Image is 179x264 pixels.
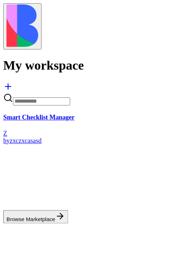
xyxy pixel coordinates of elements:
[6,4,38,47] img: logo
[3,114,89,144] a: Smart Checklist ManagerZbyzxczxcasasd
[3,215,68,222] a: Browse Marketplace
[3,58,176,73] h1: My workspace
[3,114,89,121] h4: Smart Checklist Manager
[3,210,68,223] button: Browse Marketplace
